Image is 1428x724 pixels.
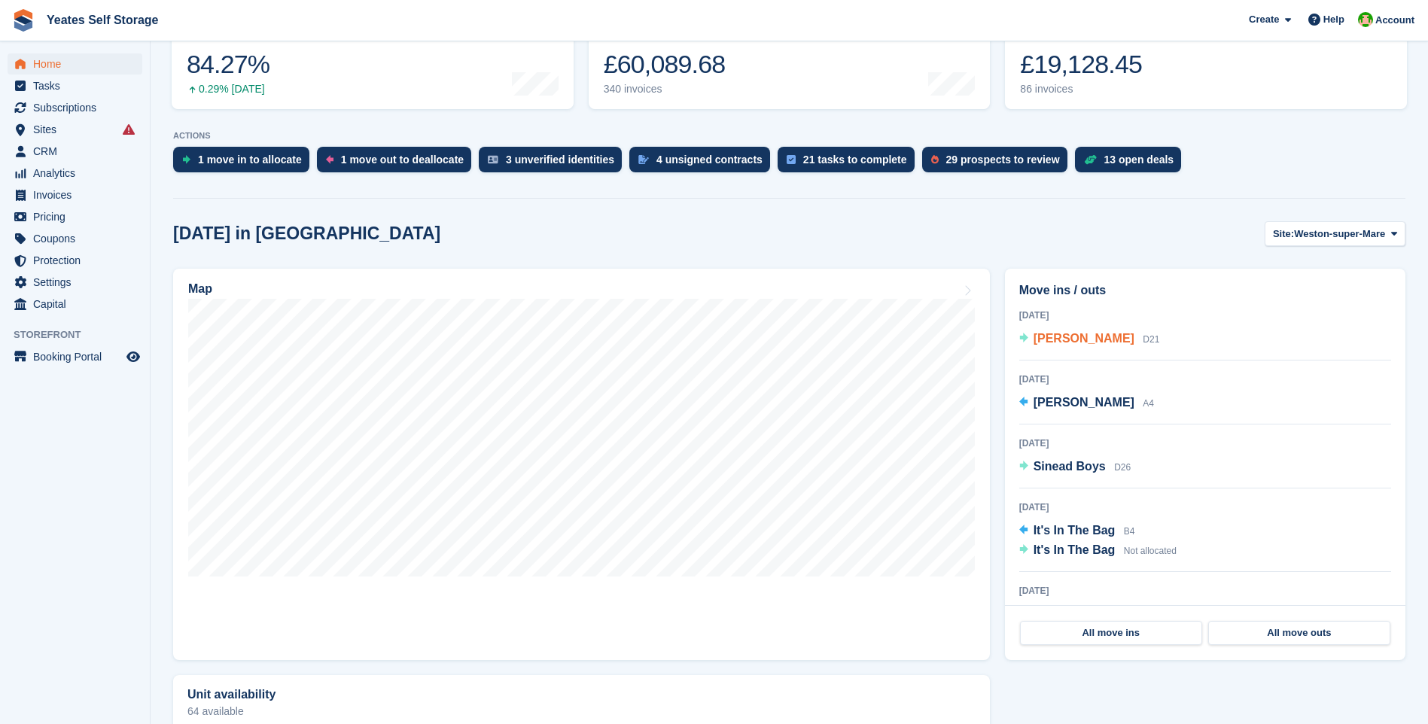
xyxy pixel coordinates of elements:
[1020,83,1142,96] div: 86 invoices
[1019,437,1391,450] div: [DATE]
[8,294,142,315] a: menu
[1019,584,1391,598] div: [DATE]
[1208,621,1390,645] a: All move outs
[33,250,123,271] span: Protection
[1114,462,1131,473] span: D26
[931,155,939,164] img: prospect-51fa495bee0391a8d652442698ab0144808aea92771e9ea1ae160a38d050c398.svg
[8,346,142,367] a: menu
[33,272,123,293] span: Settings
[173,224,440,244] h2: [DATE] in [GEOGRAPHIC_DATA]
[1104,154,1174,166] div: 13 open deals
[1019,373,1391,386] div: [DATE]
[1084,154,1097,165] img: deal-1b604bf984904fb50ccaf53a9ad4b4a5d6e5aea283cecdc64d6e3604feb123c2.svg
[124,348,142,366] a: Preview store
[1034,460,1106,473] span: Sinead Boys
[506,154,614,166] div: 3 unverified identities
[1034,332,1134,345] span: [PERSON_NAME]
[1019,394,1154,413] a: [PERSON_NAME] A4
[946,154,1060,166] div: 29 prospects to review
[33,294,123,315] span: Capital
[629,147,778,180] a: 4 unsigned contracts
[33,75,123,96] span: Tasks
[1005,14,1407,109] a: Awaiting payment £19,128.45 86 invoices
[14,327,150,342] span: Storefront
[589,14,991,109] a: Month-to-date sales £60,089.68 340 invoices
[8,141,142,162] a: menu
[1020,49,1142,80] div: £19,128.45
[317,147,479,180] a: 1 move out to deallocate
[1143,334,1159,345] span: D21
[33,346,123,367] span: Booking Portal
[1273,227,1294,242] span: Site:
[604,83,726,96] div: 340 invoices
[8,250,142,271] a: menu
[1124,546,1177,556] span: Not allocated
[803,154,907,166] div: 21 tasks to complete
[33,228,123,249] span: Coupons
[1019,281,1391,300] h2: Move ins / outs
[187,83,269,96] div: 0.29% [DATE]
[8,272,142,293] a: menu
[1034,543,1116,556] span: It's In The Bag
[8,228,142,249] a: menu
[173,131,1405,141] p: ACTIONS
[1143,398,1154,409] span: A4
[1019,330,1160,349] a: [PERSON_NAME] D21
[1034,396,1134,409] span: [PERSON_NAME]
[172,14,574,109] a: Occupancy 84.27% 0.29% [DATE]
[8,184,142,205] a: menu
[188,282,212,296] h2: Map
[1019,541,1177,561] a: It's In The Bag Not allocated
[1323,12,1344,27] span: Help
[33,206,123,227] span: Pricing
[1019,309,1391,322] div: [DATE]
[198,154,302,166] div: 1 move in to allocate
[1019,500,1391,514] div: [DATE]
[187,706,976,716] p: 64 available
[33,141,123,162] span: CRM
[187,688,276,701] h2: Unit availability
[33,184,123,205] span: Invoices
[8,75,142,96] a: menu
[326,155,333,164] img: move_outs_to_deallocate_icon-f764333ba52eb49d3ac5e1228854f67142a1ed5810a6f6cc68b1a99e826820c5.svg
[341,154,464,166] div: 1 move out to deallocate
[41,8,165,32] a: Yeates Self Storage
[638,155,649,164] img: contract_signature_icon-13c848040528278c33f63329250d36e43548de30e8caae1d1a13099fd9432cc5.svg
[778,147,922,180] a: 21 tasks to complete
[173,147,317,180] a: 1 move in to allocate
[488,155,498,164] img: verify_identity-adf6edd0f0f0b5bbfe63781bf79b02c33cf7c696d77639b501bdc392416b5a36.svg
[12,9,35,32] img: stora-icon-8386f47178a22dfd0bd8f6a31ec36ba5ce8667c1dd55bd0f319d3a0aa187defe.svg
[33,97,123,118] span: Subscriptions
[922,147,1075,180] a: 29 prospects to review
[787,155,796,164] img: task-75834270c22a3079a89374b754ae025e5fb1db73e45f91037f5363f120a921f8.svg
[1075,147,1189,180] a: 13 open deals
[33,119,123,140] span: Sites
[1124,526,1135,537] span: B4
[8,119,142,140] a: menu
[173,269,990,660] a: Map
[1034,524,1116,537] span: It's In The Bag
[8,97,142,118] a: menu
[1019,458,1131,477] a: Sinead Boys D26
[33,163,123,184] span: Analytics
[1358,12,1373,27] img: Angela Field
[187,49,269,80] div: 84.27%
[1375,13,1414,28] span: Account
[1020,621,1202,645] a: All move ins
[123,123,135,135] i: Smart entry sync failures have occurred
[8,53,142,75] a: menu
[8,163,142,184] a: menu
[8,206,142,227] a: menu
[33,53,123,75] span: Home
[182,155,190,164] img: move_ins_to_allocate_icon-fdf77a2bb77ea45bf5b3d319d69a93e2d87916cf1d5bf7949dd705db3b84f3ca.svg
[1249,12,1279,27] span: Create
[604,49,726,80] div: £60,089.68
[479,147,629,180] a: 3 unverified identities
[1019,522,1135,541] a: It's In The Bag B4
[656,154,763,166] div: 4 unsigned contracts
[1294,227,1385,242] span: Weston-super-Mare
[1265,221,1405,246] button: Site: Weston-super-Mare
